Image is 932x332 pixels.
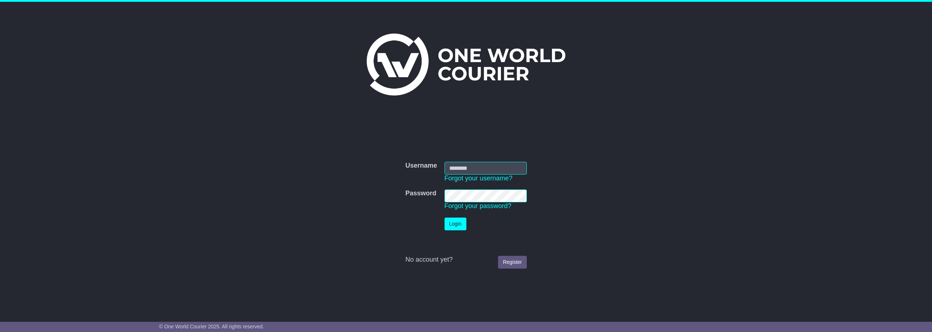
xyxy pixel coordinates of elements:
img: One World [367,34,565,95]
a: Forgot your username? [445,175,513,182]
button: Login [445,218,466,230]
label: Password [405,190,436,198]
div: No account yet? [405,256,526,264]
a: Register [498,256,526,269]
a: Forgot your password? [445,202,512,210]
label: Username [405,162,437,170]
span: © One World Courier 2025. All rights reserved. [159,324,264,329]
